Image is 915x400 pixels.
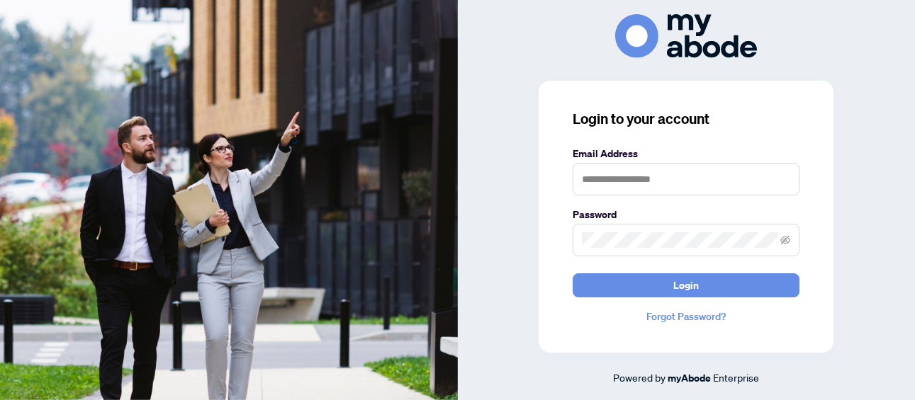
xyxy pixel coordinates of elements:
[780,235,790,245] span: eye-invisible
[573,273,799,297] button: Login
[573,146,799,161] label: Email Address
[573,309,799,324] a: Forgot Password?
[673,274,699,297] span: Login
[573,207,799,222] label: Password
[615,14,757,57] img: ma-logo
[713,371,759,384] span: Enterprise
[668,370,711,386] a: myAbode
[613,371,666,384] span: Powered by
[573,109,799,129] h3: Login to your account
